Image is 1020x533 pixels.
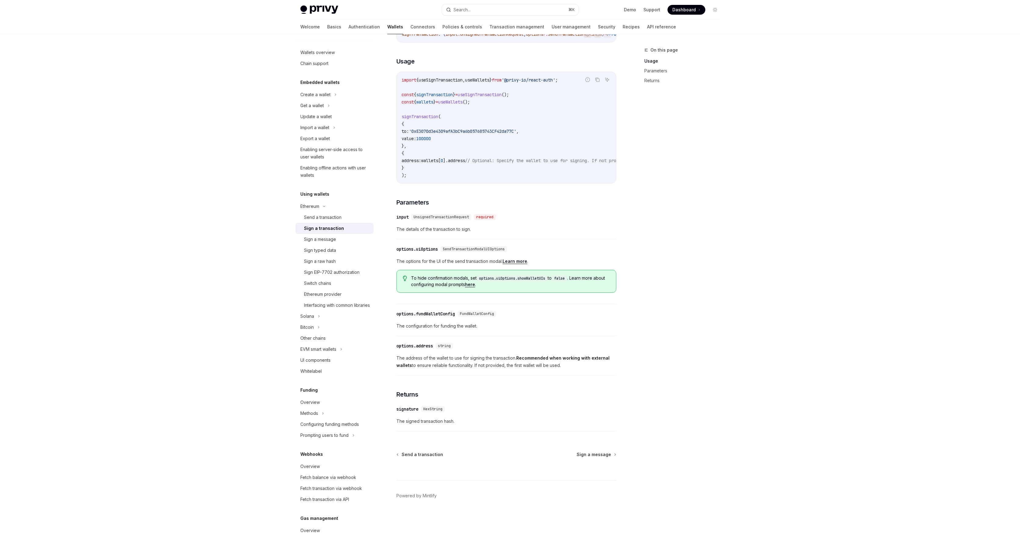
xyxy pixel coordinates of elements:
[448,158,465,163] span: address
[295,419,374,430] a: Configuring funding methods
[416,136,431,141] span: 100000
[295,234,374,245] a: Sign a message
[295,111,374,122] a: Update a wallet
[295,144,374,162] a: Enabling server-side access to user wallets
[396,343,433,349] div: options.address
[443,158,448,163] span: ].
[402,31,438,37] span: signTransaction
[423,407,442,412] span: HexString
[402,92,414,97] span: const
[396,226,616,233] span: The details of the transaction to sign.
[295,472,374,483] a: Fetch balance via webhook
[300,60,328,67] div: Chain support
[295,300,374,311] a: Interfacing with common libraries
[436,99,438,105] span: =
[644,76,725,85] a: Returns
[304,258,336,265] div: Sign a raw hash
[453,6,471,13] div: Search...
[403,276,407,281] svg: Tip
[414,92,416,97] span: {
[300,368,322,375] div: Whitelabel
[304,214,342,221] div: Send a transaction
[300,346,336,353] div: EVM smart wallets
[295,212,374,223] a: Send a transaction
[489,20,544,34] a: Transaction management
[300,20,320,34] a: Welcome
[416,77,419,83] span: {
[643,7,660,13] a: Support
[402,158,421,163] span: address:
[433,99,436,105] span: }
[304,302,370,309] div: Interfacing with common libraries
[402,129,409,134] span: to:
[396,406,418,412] div: signature
[453,92,455,97] span: }
[396,214,409,220] div: input
[409,129,516,134] span: '0xE3070d3e4309afA3bC9a6b057685743CF42da77C'
[492,77,502,83] span: from
[672,7,696,13] span: Dashboard
[396,258,616,265] span: The options for the UI of the send transaction modal. .
[402,99,414,105] span: const
[396,198,429,207] span: Parameters
[304,280,331,287] div: Switch chains
[295,267,374,278] a: Sign EIP-7702 authorization
[416,99,433,105] span: wallets
[397,451,443,458] a: Send a transaction
[300,515,338,522] h5: Gas management
[402,77,416,83] span: import
[402,172,406,178] span: );
[667,5,705,15] a: Dashboard
[300,113,332,120] div: Update a wallet
[396,246,438,252] div: options.uiOptions
[460,31,524,37] span: UnsignedTransactionRequest
[304,291,342,298] div: Ethereum provider
[295,223,374,234] a: Sign a transaction
[295,461,374,472] a: Overview
[623,20,640,34] a: Recipes
[577,451,611,458] span: Sign a message
[304,247,336,254] div: Sign typed data
[300,432,349,439] div: Prompting users to fund
[396,57,415,66] span: Usage
[455,92,458,97] span: =
[603,76,611,84] button: Ask AI
[438,99,463,105] span: useWallets
[458,31,460,37] span: :
[438,31,446,37] span: : (
[598,20,615,34] a: Security
[644,66,725,76] a: Parameters
[295,355,374,366] a: UI components
[295,133,374,144] a: Export a wallet
[584,76,592,84] button: Report incorrect code
[295,256,374,267] a: Sign a raw hash
[526,31,543,37] span: options
[443,247,505,252] span: SendTransactionModalUIOptions
[503,259,527,264] a: Learn more
[300,335,326,342] div: Other chains
[304,225,344,232] div: Sign a transaction
[474,214,496,220] div: required
[502,92,509,97] span: ();
[413,215,469,219] span: UnsignedTransactionRequest
[396,390,418,399] span: Returns
[300,5,338,14] img: light logo
[402,451,443,458] span: Send a transaction
[300,324,314,331] div: Bitcoin
[396,418,616,425] span: The signed transaction hash.
[465,158,707,163] span: // Optional: Specify the wallet to use for signing. If not provided, the first wallet will be used.
[543,31,548,37] span: ?:
[295,366,374,377] a: Whitelabel
[489,77,492,83] span: }
[402,165,404,171] span: }
[552,20,591,34] a: User management
[624,7,636,13] a: Demo
[548,31,602,37] span: SendTransactionOptions
[295,333,374,344] a: Other chains
[300,485,362,492] div: Fetch transaction via webhook
[295,47,374,58] a: Wallets overview
[463,77,465,83] span: ,
[387,20,403,34] a: Wallets
[300,91,331,98] div: Create a wallet
[442,4,578,15] button: Search...⌘K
